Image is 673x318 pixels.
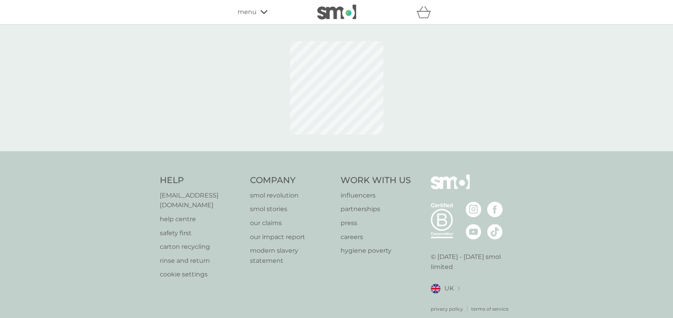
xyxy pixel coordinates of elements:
img: UK flag [431,284,441,294]
img: visit the smol Youtube page [466,224,481,239]
img: visit the smol Facebook page [487,202,503,217]
img: smol [317,5,356,19]
a: rinse and return [160,256,243,266]
a: help centre [160,214,243,224]
a: our impact report [250,232,333,242]
div: basket [416,4,436,20]
a: press [341,218,411,228]
a: careers [341,232,411,242]
span: menu [238,7,257,17]
a: safety first [160,228,243,238]
a: privacy policy [431,305,463,313]
a: influencers [341,190,411,201]
a: smol revolution [250,190,333,201]
a: smol stories [250,204,333,214]
a: [EMAIL_ADDRESS][DOMAIN_NAME] [160,190,243,210]
h4: Company [250,175,333,187]
a: modern slavery statement [250,246,333,266]
img: visit the smol Instagram page [466,202,481,217]
span: UK [444,283,454,294]
a: cookie settings [160,269,243,280]
img: visit the smol Tiktok page [487,224,503,239]
img: select a new location [458,287,460,291]
a: our claims [250,218,333,228]
a: partnerships [341,204,411,214]
a: hygiene poverty [341,246,411,256]
h4: Work With Us [341,175,411,187]
a: terms of service [471,305,509,313]
p: © [DATE] - [DATE] smol limited [431,252,514,272]
img: smol [431,175,470,201]
a: carton recycling [160,242,243,252]
h4: Help [160,175,243,187]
